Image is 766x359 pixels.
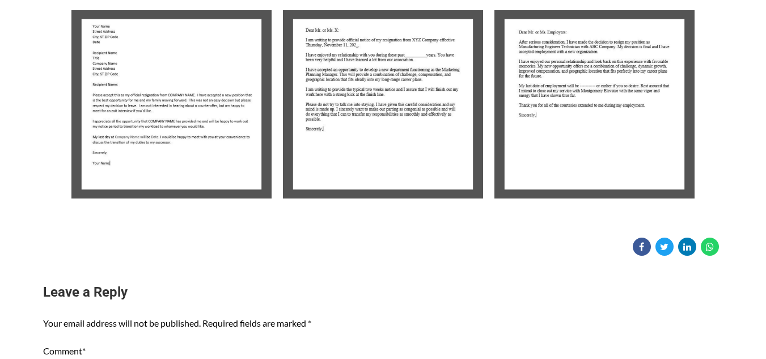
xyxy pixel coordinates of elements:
[655,238,674,256] a: Share on Twitter
[633,238,651,256] a: Share on Facebook
[43,345,86,356] label: Comment
[43,283,723,302] h3: Leave a Reply
[678,238,696,256] a: Share on Linkedin
[43,315,723,332] p: Your email address will not be published. Required fields are marked *
[701,238,719,256] a: Share on WhatsApp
